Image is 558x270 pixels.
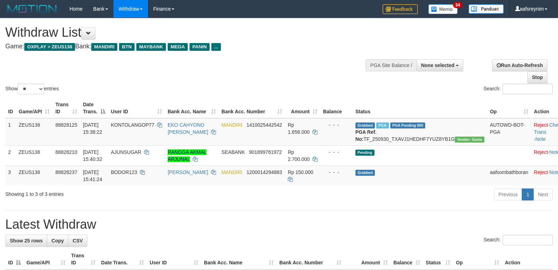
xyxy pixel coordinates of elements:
[353,118,487,146] td: TF_250930_TXAVJ1HEDHF7YUZ8YB1G
[5,4,59,14] img: MOTION_logo.png
[16,98,52,118] th: Game/API: activate to sort column ascending
[366,59,416,71] div: PGA Site Balance /
[455,137,484,143] span: Vendor URL: https://trx31.1velocity.biz
[83,122,102,135] span: [DATE] 15:38:22
[222,122,242,128] span: MANDIRI
[55,122,77,128] span: 88828125
[5,43,365,50] h4: Game: Bank:
[5,217,553,232] h1: Latest Withdraw
[168,169,208,175] a: [PERSON_NAME]
[16,118,52,146] td: ZEUS138
[323,149,350,156] div: - - -
[5,166,16,186] td: 3
[353,98,487,118] th: Status
[68,235,87,247] a: CSV
[5,118,16,146] td: 1
[147,249,201,269] th: User ID: activate to sort column ascending
[484,235,553,245] label: Search:
[18,84,44,94] select: Showentries
[168,43,188,51] span: MEGA
[288,169,313,175] span: Rp 150.000
[165,98,219,118] th: Bank Acc. Name: activate to sort column ascending
[5,84,59,94] label: Show entries
[24,43,75,51] span: OXPLAY > ZEUS138
[10,238,43,244] span: Show 25 rows
[522,188,534,200] a: 1
[249,149,282,155] span: Copy 901899761972 to clipboard
[219,98,285,118] th: Bank Acc. Number: activate to sort column ascending
[453,2,463,8] span: 34
[533,188,553,200] a: Next
[47,235,68,247] a: Copy
[16,145,52,166] td: ZEUS138
[534,122,548,128] a: Reject
[211,43,221,51] span: ...
[277,249,344,269] th: Bank Acc. Number: activate to sort column ascending
[247,122,282,128] span: Copy 1410025442542 to clipboard
[83,149,102,162] span: [DATE] 15:40:32
[83,169,102,182] span: [DATE] 15:41:24
[320,98,353,118] th: Balance
[428,4,458,14] img: Button%20Memo.svg
[55,169,77,175] span: 88828237
[222,149,245,155] span: SEABANK
[168,122,208,135] a: EKO CAHYONO [PERSON_NAME]
[355,150,374,156] span: Pending
[383,4,418,14] img: Feedback.jpg
[98,249,147,269] th: Date Trans.: activate to sort column ascending
[534,169,548,175] a: Reject
[119,43,135,51] span: BTN
[487,98,531,118] th: Op: activate to sort column ascending
[502,249,553,269] th: Action
[222,169,242,175] span: MANDIRI
[527,71,547,83] a: Stop
[288,122,310,135] span: Rp 1.658.000
[73,238,83,244] span: CSV
[288,149,310,162] span: Rp 2.700.000
[503,84,553,94] input: Search:
[535,136,546,142] a: Note
[24,249,68,269] th: Game/API: activate to sort column ascending
[376,122,389,128] span: Marked by aafchomsokheang
[111,169,137,175] span: BODOR123
[494,188,522,200] a: Previous
[16,166,52,186] td: ZEUS138
[136,43,166,51] span: MAYBANK
[423,249,453,269] th: Status: activate to sort column ascending
[68,249,98,269] th: Trans ID: activate to sort column ascending
[51,238,64,244] span: Copy
[91,43,117,51] span: MANDIRI
[5,98,16,118] th: ID
[323,169,350,176] div: - - -
[5,25,365,40] h1: Withdraw List
[416,59,463,71] button: None selected
[534,149,548,155] a: Reject
[487,118,531,146] td: AUTOWD-BOT-PGA
[355,170,375,176] span: Grabbed
[503,235,553,245] input: Search:
[421,62,454,68] span: None selected
[5,145,16,166] td: 2
[492,59,547,71] a: Run Auto-Refresh
[5,188,227,198] div: Showing 1 to 3 of 3 entries
[190,43,210,51] span: PANIN
[453,249,502,269] th: Op: activate to sort column ascending
[108,98,165,118] th: User ID: activate to sort column ascending
[111,122,154,128] span: KONTOLANGOP77
[80,98,108,118] th: Date Trans.: activate to sort column descending
[55,149,77,155] span: 88828210
[52,98,80,118] th: Trans ID: activate to sort column ascending
[487,166,531,186] td: aafsombathboran
[469,4,504,14] img: panduan.png
[390,122,426,128] span: PGA Pending
[247,169,282,175] span: Copy 1200014294883 to clipboard
[111,149,141,155] span: AJUNSUGAR
[5,235,47,247] a: Show 25 rows
[5,249,24,269] th: ID: activate to sort column descending
[391,249,423,269] th: Balance: activate to sort column ascending
[355,129,377,142] b: PGA Ref. No:
[355,122,375,128] span: Grabbed
[484,84,553,94] label: Search:
[285,98,320,118] th: Amount: activate to sort column ascending
[201,249,277,269] th: Bank Acc. Name: activate to sort column ascending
